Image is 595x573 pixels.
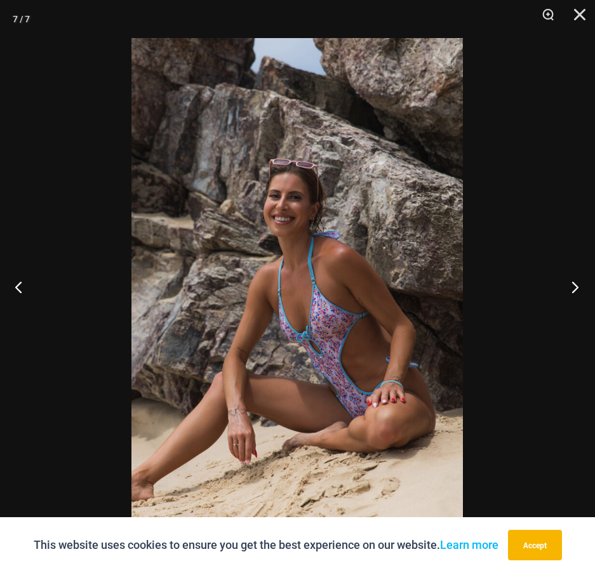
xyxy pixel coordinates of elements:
p: This website uses cookies to ensure you get the best experience on our website. [34,536,498,555]
img: Havana Club Fireworks 820 One Piece Monokini 06 [131,38,463,535]
button: Next [547,255,595,319]
button: Accept [508,530,562,560]
div: 7 / 7 [13,10,30,29]
a: Learn more [440,538,498,551]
